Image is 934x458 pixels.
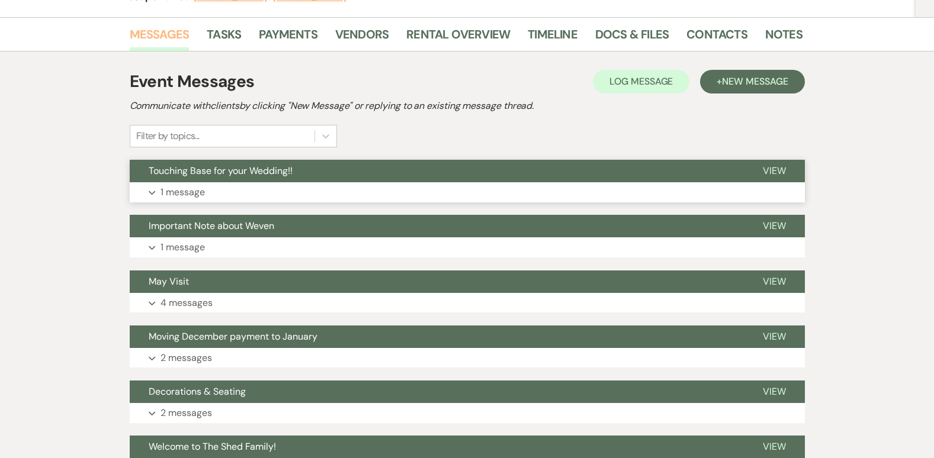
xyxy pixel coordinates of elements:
[744,270,805,293] button: View
[130,25,190,51] a: Messages
[130,380,744,403] button: Decorations & Seating
[149,330,317,343] span: Moving December payment to January
[149,385,246,398] span: Decorations & Seating
[763,275,786,288] span: View
[763,385,786,398] span: View
[700,70,804,93] button: +New Message
[686,25,747,51] a: Contacts
[130,270,744,293] button: May Visit
[136,129,200,143] div: Filter by topics...
[130,160,744,182] button: Touching Base for your Wedding!!
[335,25,389,51] a: Vendors
[130,182,805,202] button: 1 message
[161,405,212,421] p: 2 messages
[595,25,669,51] a: Docs & Files
[161,185,205,200] p: 1 message
[149,275,189,288] span: May Visit
[149,165,293,177] span: Touching Base for your Wedding!!
[130,215,744,237] button: Important Note about Weven
[161,240,205,255] p: 1 message
[593,70,689,93] button: Log Message
[207,25,241,51] a: Tasks
[744,160,805,182] button: View
[763,330,786,343] span: View
[149,220,274,232] span: Important Note about Weven
[130,237,805,257] button: 1 message
[259,25,317,51] a: Payments
[130,436,744,458] button: Welcome to The Shed Family!
[130,325,744,348] button: Moving December payment to January
[722,75,788,88] span: New Message
[130,348,805,368] button: 2 messages
[130,403,805,423] button: 2 messages
[161,350,212,366] p: 2 messages
[744,380,805,403] button: View
[765,25,803,51] a: Notes
[406,25,510,51] a: Rental Overview
[130,293,805,313] button: 4 messages
[130,69,255,94] h1: Event Messages
[763,440,786,453] span: View
[744,325,805,348] button: View
[609,75,673,88] span: Log Message
[161,295,213,311] p: 4 messages
[149,440,276,453] span: Welcome to The Shed Family!
[763,220,786,232] span: View
[130,99,805,113] h2: Communicate with clients by clicking "New Message" or replying to an existing message thread.
[744,436,805,458] button: View
[744,215,805,237] button: View
[528,25,577,51] a: Timeline
[763,165,786,177] span: View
